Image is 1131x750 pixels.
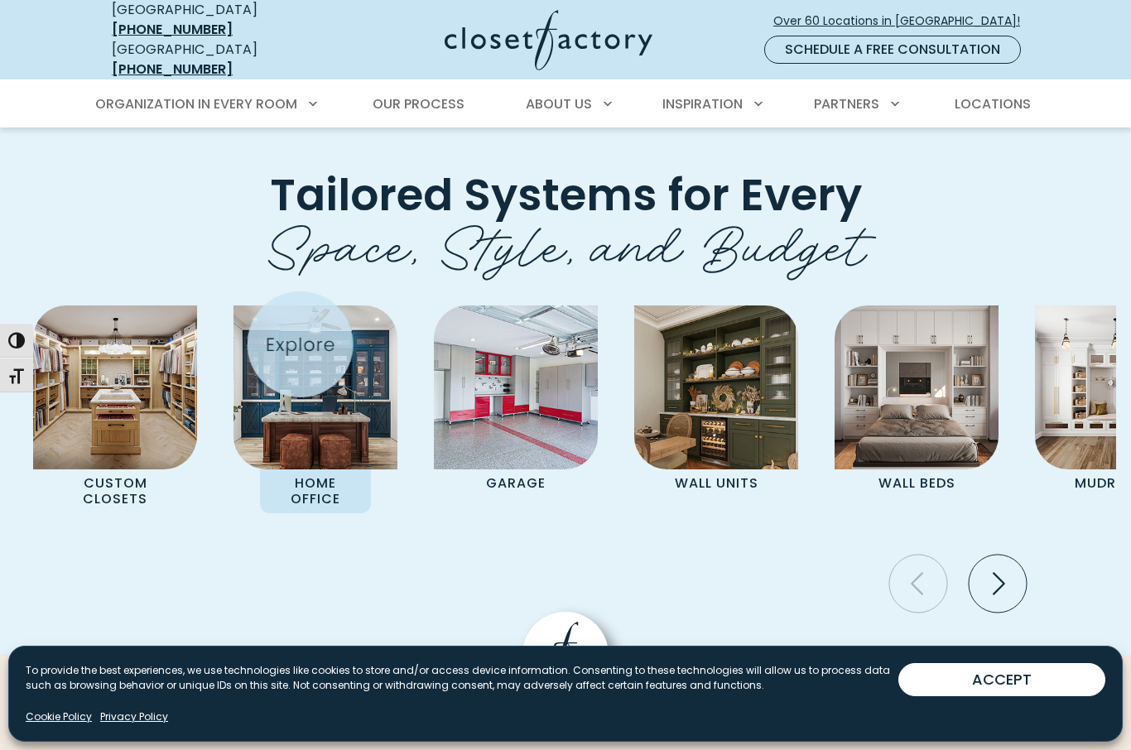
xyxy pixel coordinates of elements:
a: Wall unit Wall Units [616,305,816,498]
p: To provide the best experiences, we use technologies like cookies to store and/or access device i... [26,663,898,693]
span: Our Process [373,94,464,113]
a: Privacy Policy [100,709,168,724]
a: Custom Closet with island Custom Closets [15,305,215,513]
div: [GEOGRAPHIC_DATA] [112,40,315,79]
a: [PHONE_NUMBER] [112,60,233,79]
a: Garage Cabinets Garage [416,305,616,498]
img: Garage Cabinets [434,305,598,469]
span: Locations [955,94,1031,113]
button: Previous slide [883,548,954,619]
p: Home Office [260,469,372,513]
button: ACCEPT [898,663,1105,696]
img: Custom Closet with island [33,305,197,469]
span: Organization in Every Room [95,94,297,113]
p: Wall Beds [861,469,973,498]
img: Closet Factory Logo [445,10,652,70]
img: Wall unit [634,305,798,469]
a: Cookie Policy [26,709,92,724]
p: Custom Closets [60,469,171,513]
img: Wall Bed [835,305,999,469]
span: Tailored Systems for Every [270,163,862,225]
a: Over 60 Locations in [GEOGRAPHIC_DATA]! [772,7,1034,36]
a: Schedule a Free Consultation [764,36,1021,64]
span: Space, Style, and Budget [266,200,866,282]
span: Over 60 Locations in [GEOGRAPHIC_DATA]! [773,12,1033,30]
p: Wall Units [661,469,772,498]
button: Next slide [962,548,1033,619]
a: Wall Bed Wall Beds [816,305,1017,498]
span: Partners [814,94,879,113]
span: About Us [526,94,592,113]
img: Home Office featuring desk and custom cabinetry [233,305,397,469]
p: Garage [460,469,572,498]
a: Home Office featuring desk and custom cabinetry Home Office [215,305,416,513]
a: [PHONE_NUMBER] [112,20,233,39]
nav: Primary Menu [84,81,1047,127]
span: Inspiration [662,94,743,113]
